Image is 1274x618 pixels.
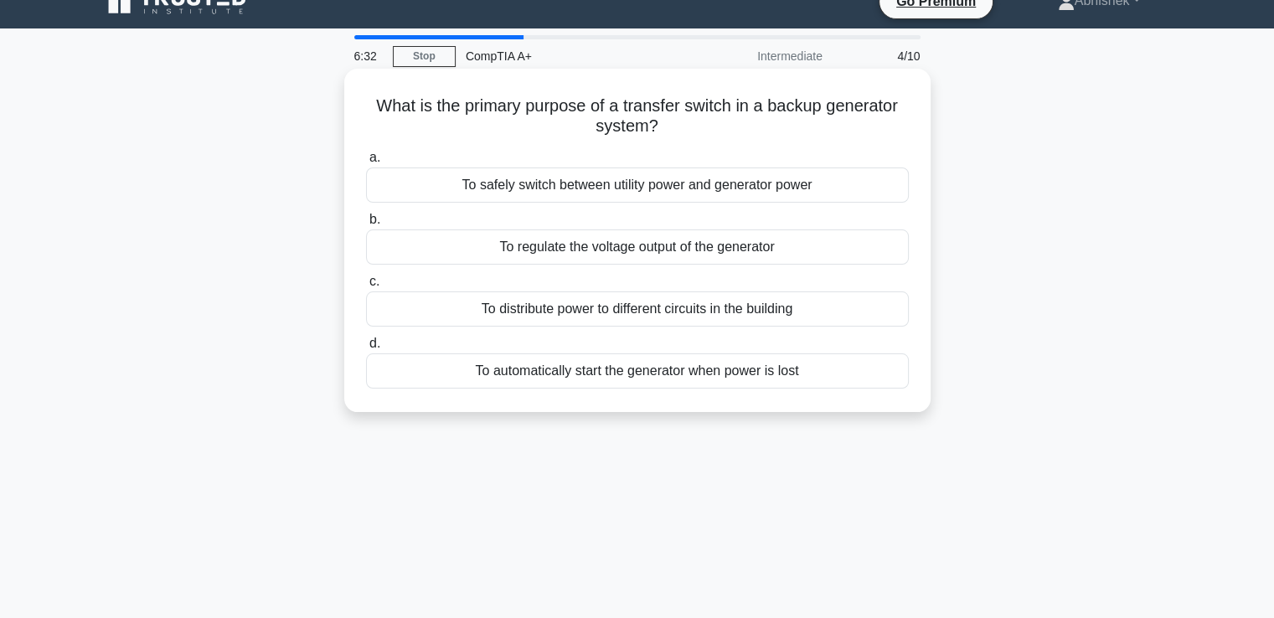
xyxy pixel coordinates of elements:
[366,229,909,265] div: To regulate the voltage output of the generator
[456,39,686,73] div: CompTIA A+
[366,353,909,389] div: To automatically start the generator when power is lost
[344,39,393,73] div: 6:32
[369,150,380,164] span: a.
[364,95,910,137] h5: What is the primary purpose of a transfer switch in a backup generator system?
[369,212,380,226] span: b.
[833,39,931,73] div: 4/10
[686,39,833,73] div: Intermediate
[366,167,909,203] div: To safely switch between utility power and generator power
[366,291,909,327] div: To distribute power to different circuits in the building
[369,336,380,350] span: d.
[393,46,456,67] a: Stop
[369,274,379,288] span: c.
